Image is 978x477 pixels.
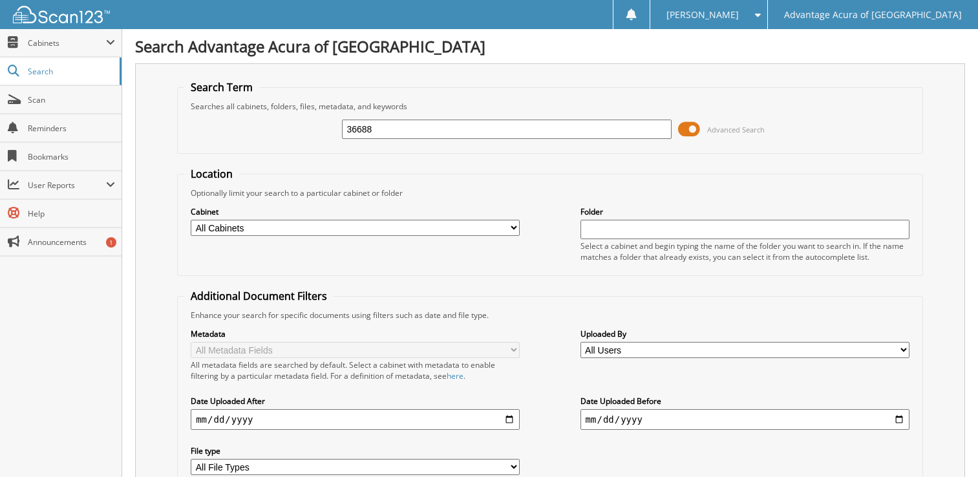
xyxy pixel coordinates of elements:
div: Select a cabinet and begin typing the name of the folder you want to search in. If the name match... [580,240,909,262]
label: Date Uploaded Before [580,396,909,407]
input: start [191,409,520,430]
label: Folder [580,206,909,217]
span: Reminders [28,123,115,134]
div: Optionally limit your search to a particular cabinet or folder [184,187,916,198]
label: Uploaded By [580,328,909,339]
div: 1 [106,237,116,248]
label: File type [191,445,520,456]
span: Advantage Acura of [GEOGRAPHIC_DATA] [784,11,962,19]
a: here [447,370,463,381]
label: Date Uploaded After [191,396,520,407]
h1: Search Advantage Acura of [GEOGRAPHIC_DATA] [135,36,965,57]
span: Bookmarks [28,151,115,162]
span: Scan [28,94,115,105]
span: Search [28,66,113,77]
legend: Search Term [184,80,259,94]
label: Metadata [191,328,520,339]
span: [PERSON_NAME] [666,11,739,19]
div: Enhance your search for specific documents using filters such as date and file type. [184,310,916,321]
label: Cabinet [191,206,520,217]
div: Searches all cabinets, folders, files, metadata, and keywords [184,101,916,112]
span: Announcements [28,237,115,248]
input: end [580,409,909,430]
span: Advanced Search [707,125,765,134]
span: Help [28,208,115,219]
legend: Additional Document Filters [184,289,334,303]
legend: Location [184,167,239,181]
span: Cabinets [28,37,106,48]
img: scan123-logo-white.svg [13,6,110,23]
span: User Reports [28,180,106,191]
div: All metadata fields are searched by default. Select a cabinet with metadata to enable filtering b... [191,359,520,381]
